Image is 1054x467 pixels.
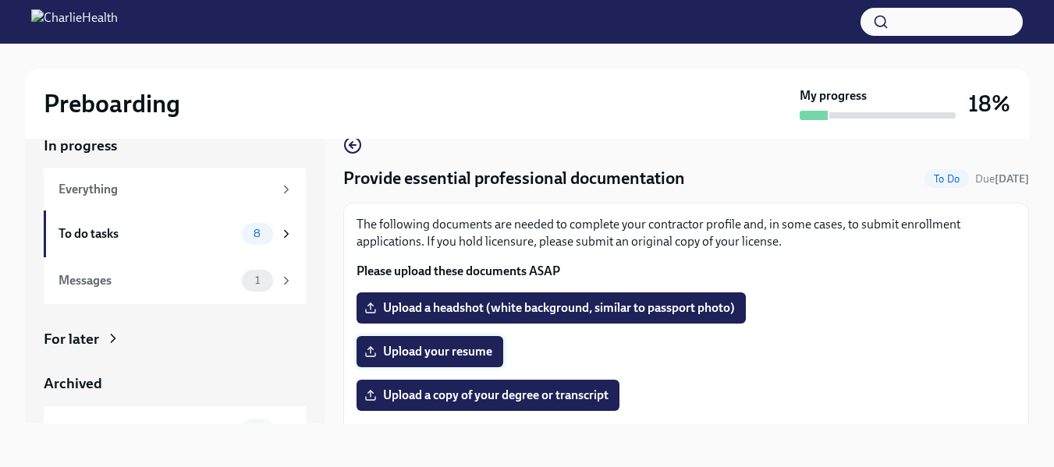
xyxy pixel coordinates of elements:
div: Completed tasks [59,421,236,438]
a: Everything [44,168,306,211]
span: Due [975,172,1029,186]
strong: Please upload these documents ASAP [357,264,560,278]
span: Upload a copy of your degree or transcript [367,387,609,403]
a: In progress [44,136,306,156]
a: Archived [44,373,306,394]
span: To Do [924,173,969,185]
div: To do tasks [59,225,236,242]
div: Messages [59,272,236,289]
a: Messages1 [44,257,306,304]
div: For later [44,329,99,349]
a: For later [44,329,306,349]
a: Completed tasks [44,406,306,453]
h4: Provide essential professional documentation [343,167,685,190]
strong: My progress [800,87,867,104]
span: Upload a headshot (white background, similar to passport photo) [367,300,735,316]
h2: Preboarding [44,88,180,119]
span: 1 [246,274,269,286]
span: October 6th, 2025 06:00 [975,172,1029,186]
img: CharlieHealth [31,9,118,34]
span: Upload your resume [367,344,492,359]
h3: 18% [968,90,1010,118]
strong: [DATE] [995,172,1029,186]
label: Upload a copy of your degree or transcript [357,380,619,411]
a: To do tasks8 [44,211,306,257]
div: Everything [59,181,273,198]
p: The following documents are needed to complete your contractor profile and, in some cases, to sub... [357,216,1016,250]
label: Upload your resume [357,336,503,367]
label: Upload a headshot (white background, similar to passport photo) [357,292,746,324]
span: 8 [244,228,270,239]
